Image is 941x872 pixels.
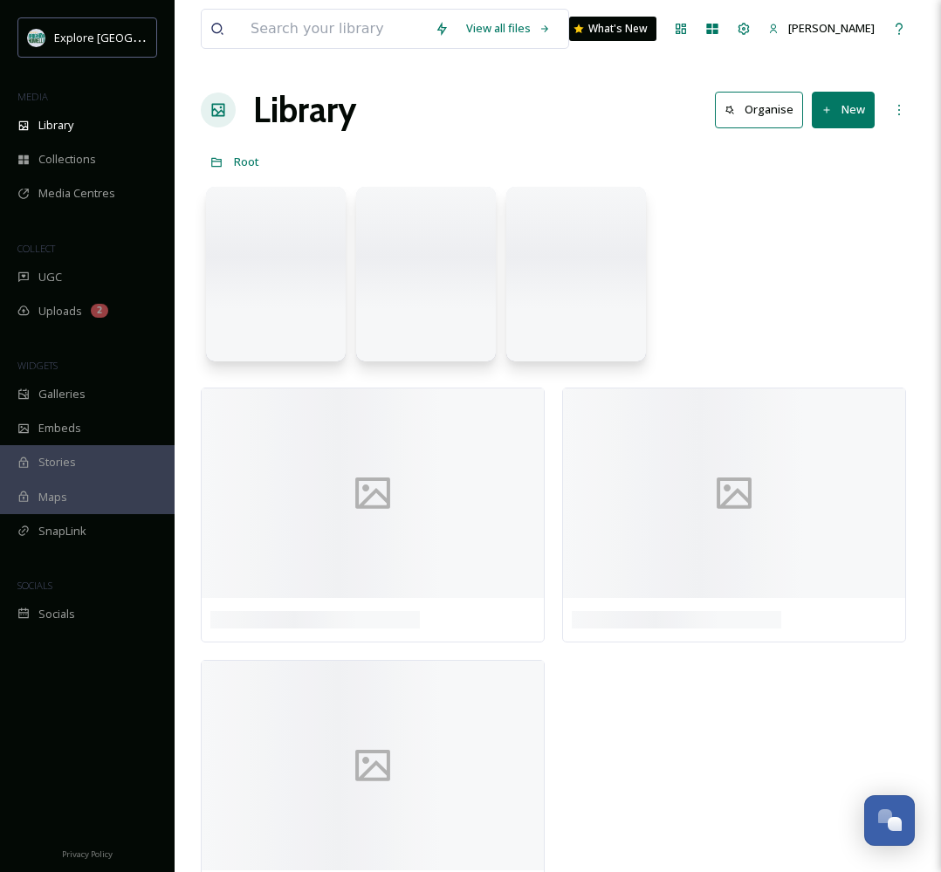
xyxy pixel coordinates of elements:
a: Root [234,151,259,172]
button: Organise [715,92,803,127]
img: 67e7af72-b6c8-455a-acf8-98e6fe1b68aa.avif [28,29,45,46]
input: Search your library [242,10,426,48]
span: WIDGETS [17,359,58,372]
span: Explore [GEOGRAPHIC_DATA][PERSON_NAME] [54,29,294,45]
span: Uploads [38,303,82,319]
span: Root [234,154,259,169]
span: Collections [38,151,96,168]
span: [PERSON_NAME] [788,20,875,36]
a: Library [253,84,356,136]
div: 2 [91,304,108,318]
span: Embeds [38,420,81,436]
span: Privacy Policy [62,848,113,860]
a: Organise [715,92,812,127]
span: SOCIALS [17,579,52,592]
span: Maps [38,489,67,505]
span: Stories [38,454,76,470]
span: MEDIA [17,90,48,103]
span: Galleries [38,386,86,402]
a: What's New [569,17,656,41]
a: Privacy Policy [62,842,113,863]
button: New [812,92,875,127]
a: View all files [457,11,560,45]
span: Socials [38,606,75,622]
button: Open Chat [864,795,915,846]
span: SnapLink [38,523,86,539]
span: UGC [38,269,62,285]
span: Media Centres [38,185,115,202]
a: [PERSON_NAME] [759,11,883,45]
span: COLLECT [17,242,55,255]
span: Library [38,117,73,134]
